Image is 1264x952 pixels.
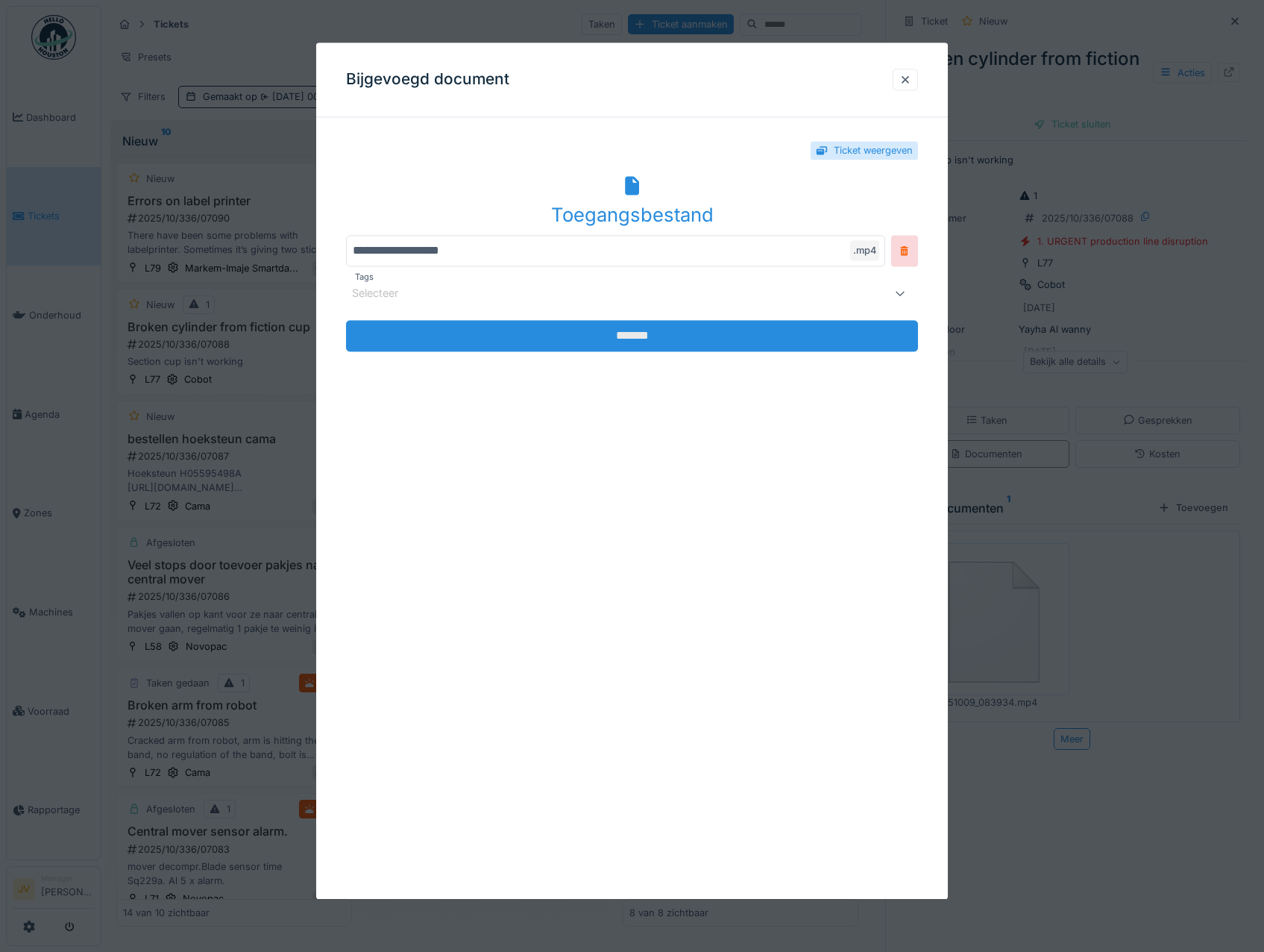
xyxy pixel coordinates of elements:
div: Toegangsbestand [346,201,919,229]
label: Tags [352,271,377,284]
h3: Bijgevoegd document [346,70,509,89]
div: .mp4 [850,240,879,260]
div: Ticket weergeven [834,143,913,157]
div: Selecteer [352,286,419,302]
